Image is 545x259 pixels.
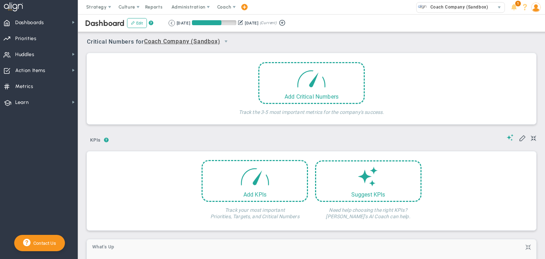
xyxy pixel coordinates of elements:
[239,104,384,115] h4: Track the 3-5 most important metrics for the company's success.
[418,2,427,11] img: 33594.Company.photo
[31,241,56,246] span: Contact Us
[519,134,526,141] span: Edit My KPIs
[15,95,29,110] span: Learn
[15,47,34,62] span: Huddles
[87,134,104,146] span: KPIs
[119,4,135,10] span: Culture
[217,4,231,10] span: Coach
[87,35,234,49] span: Critical Numbers for
[507,134,514,141] span: Suggestions (AI Feature)
[15,79,33,94] span: Metrics
[260,20,277,26] span: (Current)
[15,31,37,46] span: Priorities
[494,2,505,12] span: select
[245,20,258,26] div: [DATE]
[177,20,190,26] div: [DATE]
[203,191,307,198] div: Add KPIs
[127,18,147,28] button: Edit
[15,15,44,30] span: Dashboards
[427,2,488,12] span: Coach Company (Sandbox)
[202,202,308,220] h4: Track your most important Priorities, Targets, and Critical Numbers
[15,63,45,78] span: Action Items
[220,35,232,48] span: select
[515,1,521,6] span: 1
[144,37,220,46] span: Coach Company (Sandbox)
[85,18,125,28] span: Dashboard
[171,4,205,10] span: Administration
[192,20,236,25] div: Period Progress: 66% Day 60 of 90 with 30 remaining.
[87,134,104,147] button: KPIs
[315,202,422,220] h4: Need help choosing the right KPIs? [PERSON_NAME]'s AI Coach can help.
[86,4,107,10] span: Strategy
[531,2,541,12] img: 209888.Person.photo
[259,93,364,100] div: Add Critical Numbers
[169,20,175,26] button: Go to previous period
[316,191,420,198] div: Suggest KPIs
